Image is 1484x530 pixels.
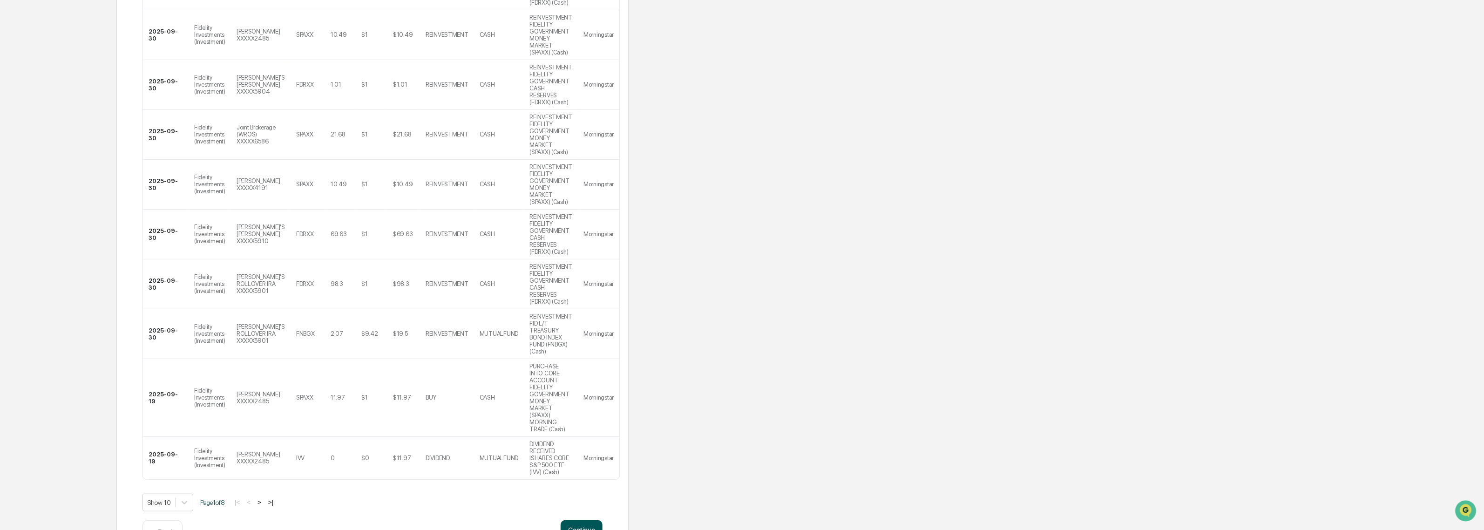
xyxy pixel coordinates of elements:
[529,363,572,433] div: PURCHASE INTO CORE ACCOUNT FIDELITY GOVERNMENT MONEY MARKET (SPAXX) MORNING TRADE (Cash)
[194,24,225,45] div: Fidelity Investments (Investment)
[393,81,407,88] div: $1.01
[255,498,264,506] button: >
[231,60,291,110] td: [PERSON_NAME]'S [PERSON_NAME] XXXXX5904
[194,224,225,245] div: Fidelity Investments (Investment)
[331,231,347,238] div: 69.63
[480,181,495,188] div: CASH
[361,280,367,287] div: $1
[9,118,17,126] div: 🖐️
[529,213,572,255] div: REINVESTMENT FIDELITY GOVERNMENT CASH RESERVES (FDRXX) (Cash)
[480,394,495,401] div: CASH
[93,158,113,165] span: Pylon
[296,394,313,401] div: SPAXX
[231,359,291,437] td: [PERSON_NAME] XXXXX2485
[331,394,345,401] div: 11.97
[200,499,225,506] span: Page 1 of 8
[231,259,291,309] td: [PERSON_NAME]'S ROLLOVER IRA XXXXX5901
[578,259,619,309] td: Morningstar
[393,131,411,138] div: $21.68
[265,498,276,506] button: >|
[143,60,189,110] td: 2025-09-30
[578,437,619,479] td: Morningstar
[194,74,225,95] div: Fidelity Investments (Investment)
[1454,499,1479,524] iframe: Open customer support
[393,231,413,238] div: $69.63
[393,394,411,401] div: $11.97
[331,280,343,287] div: 98.3
[9,136,17,143] div: 🔎
[578,309,619,359] td: Morningstar
[480,231,495,238] div: CASH
[480,31,495,38] div: CASH
[529,313,572,355] div: REINVESTMENT FID L/T TREASURY BOND INDEX FUND (FNBGX) (Cash)
[143,437,189,479] td: 2025-09-19
[232,498,243,506] button: |<
[578,210,619,259] td: Morningstar
[194,387,225,408] div: Fidelity Investments (Investment)
[361,131,367,138] div: $1
[426,31,468,38] div: REINVESTMENT
[194,124,225,145] div: Fidelity Investments (Investment)
[393,280,409,287] div: $98.3
[529,163,572,205] div: REINVESTMENT FIDELITY GOVERNMENT MONEY MARKET (SPAXX) (Cash)
[426,280,468,287] div: REINVESTMENT
[529,14,572,56] div: REINVESTMENT FIDELITY GOVERNMENT MONEY MARKET (SPAXX) (Cash)
[393,455,411,462] div: $11.97
[66,157,113,165] a: Powered byPylon
[426,131,468,138] div: REINVESTMENT
[6,131,62,148] a: 🔎Data Lookup
[143,160,189,210] td: 2025-09-30
[331,31,347,38] div: 10.49
[143,10,189,60] td: 2025-09-30
[529,114,572,156] div: REINVESTMENT FIDELITY GOVERNMENT MONEY MARKET (SPAXX) (Cash)
[480,455,518,462] div: MUTUALFUND
[194,323,225,344] div: Fidelity Investments (Investment)
[361,181,367,188] div: $1
[529,64,572,106] div: REINVESTMENT FIDELITY GOVERNMENT CASH RESERVES (FDRXX) (Cash)
[9,71,26,88] img: 1746055101610-c473b297-6a78-478c-a979-82029cc54cd1
[331,181,347,188] div: 10.49
[361,455,369,462] div: $0
[296,131,313,138] div: SPAXX
[231,210,291,259] td: [PERSON_NAME]'S [PERSON_NAME] XXXXX5910
[296,455,305,462] div: IVV
[143,110,189,160] td: 2025-09-30
[480,330,518,337] div: MUTUALFUND
[331,330,343,337] div: 2.07
[393,330,408,337] div: $19.5
[361,31,367,38] div: $1
[578,359,619,437] td: Morningstar
[480,280,495,287] div: CASH
[361,394,367,401] div: $1
[231,437,291,479] td: [PERSON_NAME] XXXXX2485
[529,441,572,476] div: DIVIDEND RECEIVED ISHARES CORE S&P 500 ETF (IVV) (Cash)
[19,117,60,127] span: Preclearance
[158,74,169,85] button: Start new chat
[426,231,468,238] div: REINVESTMENT
[578,110,619,160] td: Morningstar
[361,231,367,238] div: $1
[578,160,619,210] td: Morningstar
[143,309,189,359] td: 2025-09-30
[296,31,313,38] div: SPAXX
[578,60,619,110] td: Morningstar
[231,10,291,60] td: [PERSON_NAME] XXXXX2485
[529,263,572,305] div: REINVESTMENT FIDELITY GOVERNMENT CASH RESERVES (FDRXX) (Cash)
[64,114,119,130] a: 🗄️Attestations
[393,181,413,188] div: $10.49
[578,10,619,60] td: Morningstar
[296,181,313,188] div: SPAXX
[361,81,367,88] div: $1
[426,330,468,337] div: REINVESTMENT
[194,448,225,469] div: Fidelity Investments (Investment)
[68,118,75,126] div: 🗄️
[426,81,468,88] div: REINVESTMENT
[9,20,169,34] p: How can we help?
[480,81,495,88] div: CASH
[393,31,413,38] div: $10.49
[194,273,225,294] div: Fidelity Investments (Investment)
[244,498,253,506] button: <
[361,330,378,337] div: $9.42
